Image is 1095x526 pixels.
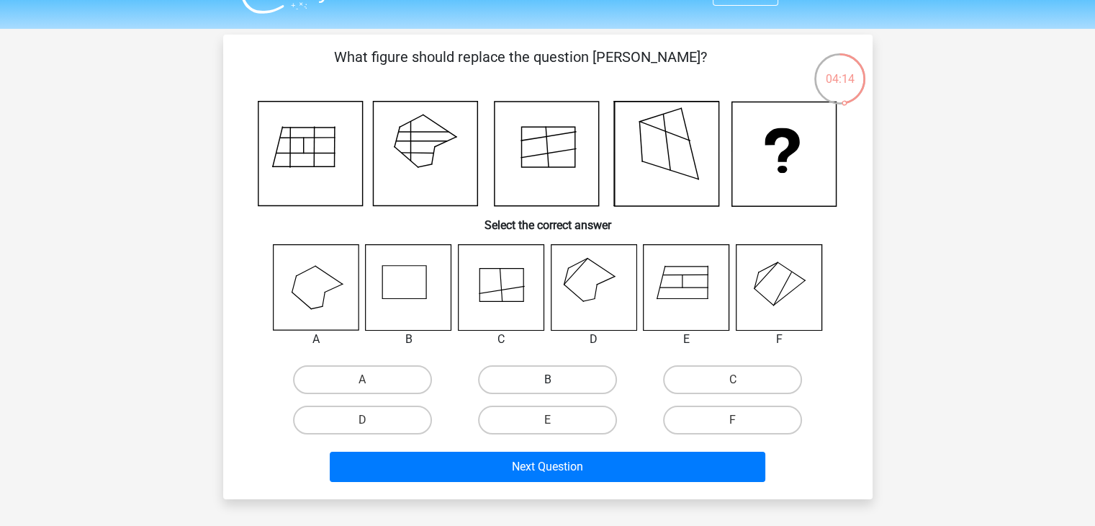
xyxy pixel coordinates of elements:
[813,52,867,88] div: 04:14
[293,365,432,394] label: A
[246,207,850,232] h6: Select the correct answer
[330,452,765,482] button: Next Question
[293,406,432,434] label: D
[663,406,802,434] label: F
[725,331,834,348] div: F
[246,46,796,89] p: What figure should replace the question [PERSON_NAME]?
[478,365,617,394] label: B
[540,331,649,348] div: D
[478,406,617,434] label: E
[354,331,463,348] div: B
[262,331,371,348] div: A
[663,365,802,394] label: C
[447,331,556,348] div: C
[632,331,741,348] div: E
